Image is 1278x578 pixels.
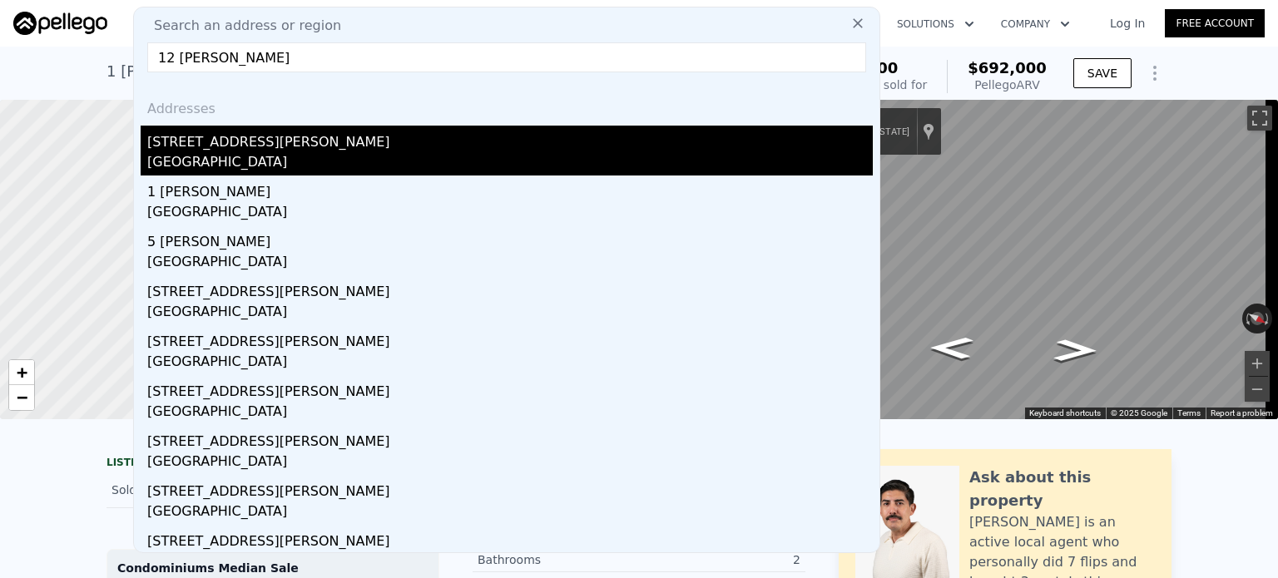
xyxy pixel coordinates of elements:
[1138,57,1171,90] button: Show Options
[147,225,873,252] div: 5 [PERSON_NAME]
[1090,15,1165,32] a: Log In
[968,59,1047,77] span: $692,000
[147,375,873,402] div: [STREET_ADDRESS][PERSON_NAME]
[9,385,34,410] a: Zoom out
[1241,306,1274,331] button: Reset the view
[147,525,873,551] div: [STREET_ADDRESS][PERSON_NAME]
[1245,351,1270,376] button: Zoom in
[1264,304,1273,333] button: Rotate clockwise
[147,475,873,501] div: [STREET_ADDRESS][PERSON_NAME]
[106,60,619,83] div: 1 [PERSON_NAME] , [GEOGRAPHIC_DATA][PERSON_NAME] , CA 92688
[117,560,428,576] div: Condominiums Median Sale
[761,100,1278,419] div: Street View
[1165,9,1265,37] a: Free Account
[147,501,873,525] div: [GEOGRAPHIC_DATA]
[17,362,27,383] span: +
[147,275,873,302] div: [STREET_ADDRESS][PERSON_NAME]
[1073,58,1132,88] button: SAVE
[147,175,873,202] div: 1 [PERSON_NAME]
[147,152,873,175] div: [GEOGRAPHIC_DATA]
[988,9,1083,39] button: Company
[141,86,873,126] div: Addresses
[13,12,107,35] img: Pellego
[478,551,639,568] div: Bathrooms
[147,252,873,275] div: [GEOGRAPHIC_DATA]
[147,551,873,575] div: [GEOGRAPHIC_DATA]
[911,332,992,365] path: Go Southeast, Antonio Pkwy
[9,360,34,385] a: Zoom in
[106,456,439,472] div: LISTING & SALE HISTORY
[147,302,873,325] div: [GEOGRAPHIC_DATA]
[1245,377,1270,402] button: Zoom out
[968,77,1047,93] div: Pellego ARV
[1035,333,1116,367] path: Go Northwest, Antonio Pkwy
[147,352,873,375] div: [GEOGRAPHIC_DATA]
[147,452,873,475] div: [GEOGRAPHIC_DATA]
[969,466,1155,512] div: Ask about this property
[141,16,341,36] span: Search an address or region
[1242,304,1251,333] button: Rotate counterclockwise
[1247,106,1272,131] button: Toggle fullscreen view
[17,387,27,408] span: −
[147,126,873,152] div: [STREET_ADDRESS][PERSON_NAME]
[147,402,873,425] div: [GEOGRAPHIC_DATA]
[147,425,873,452] div: [STREET_ADDRESS][PERSON_NAME]
[1111,408,1167,417] span: © 2025 Google
[147,42,866,72] input: Enter an address, city, region, neighborhood or zip code
[923,122,934,141] a: Show location on map
[147,202,873,225] div: [GEOGRAPHIC_DATA]
[639,551,800,568] div: 2
[1029,408,1101,419] button: Keyboard shortcuts
[111,479,260,501] div: Sold
[884,9,988,39] button: Solutions
[1211,408,1273,417] a: Report a problem
[147,325,873,352] div: [STREET_ADDRESS][PERSON_NAME]
[1177,408,1201,417] a: Terms (opens in new tab)
[761,100,1278,419] div: Map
